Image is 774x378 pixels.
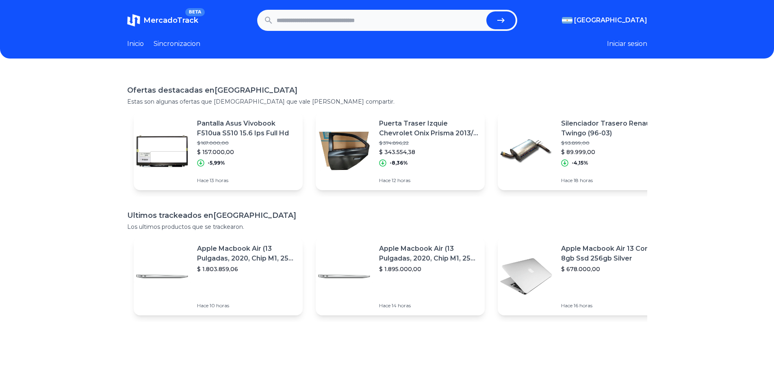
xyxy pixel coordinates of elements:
[561,119,660,138] p: Silenciador Trasero Renault Twingo (96-03)
[127,14,140,27] img: MercadoTrack
[607,39,647,49] button: Iniciar sesion
[562,17,572,24] img: Argentina
[143,16,198,25] span: MercadoTrack
[185,8,204,16] span: BETA
[127,85,647,96] h1: Ofertas destacadas en [GEOGRAPHIC_DATA]
[134,123,191,180] img: Featured image
[316,123,373,180] img: Featured image
[197,119,296,138] p: Pantalla Asus Vivobook F510ua S510 15.6 Ips Full Hd
[561,140,660,146] p: $ 93.899,00
[379,244,478,263] p: Apple Macbook Air (13 Pulgadas, 2020, Chip M1, 256 Gb De Ssd, 8 Gb De Ram) - Plata
[127,98,647,106] p: Estas son algunas ofertas que [DEMOGRAPHIC_DATA] que vale [PERSON_NAME] compartir.
[561,302,660,309] p: Hace 16 horas
[379,302,478,309] p: Hace 14 horas
[561,177,660,184] p: Hace 18 horas
[561,244,660,263] p: Apple Macbook Air 13 Core I5 8gb Ssd 256gb Silver
[197,140,296,146] p: $ 167.000,00
[127,14,198,27] a: MercadoTrackBETA
[379,119,478,138] p: Puerta Traser Izquie Chevrolet Onix Prisma 2013/ Original Gm
[134,237,303,315] a: Featured imageApple Macbook Air (13 Pulgadas, 2020, Chip M1, 256 Gb De Ssd, 8 Gb De Ram) - Plata$...
[379,265,478,273] p: $ 1.895.000,00
[197,265,296,273] p: $ 1.803.859,06
[197,177,296,184] p: Hace 13 horas
[127,223,647,231] p: Los ultimos productos que se trackearon.
[197,148,296,156] p: $ 157.000,00
[316,248,373,305] img: Featured image
[197,244,296,263] p: Apple Macbook Air (13 Pulgadas, 2020, Chip M1, 256 Gb De Ssd, 8 Gb De Ram) - Plata
[562,15,647,25] button: [GEOGRAPHIC_DATA]
[561,265,660,273] p: $ 678.000,00
[574,15,647,25] span: [GEOGRAPHIC_DATA]
[498,248,555,305] img: Featured image
[316,237,485,315] a: Featured imageApple Macbook Air (13 Pulgadas, 2020, Chip M1, 256 Gb De Ssd, 8 Gb De Ram) - Plata$...
[498,237,667,315] a: Featured imageApple Macbook Air 13 Core I5 8gb Ssd 256gb Silver$ 678.000,00Hace 16 horas
[390,160,408,166] p: -8,36%
[498,123,555,180] img: Featured image
[127,39,144,49] a: Inicio
[498,112,667,190] a: Featured imageSilenciador Trasero Renault Twingo (96-03)$ 93.899,00$ 89.999,00-4,15%Hace 18 horas
[134,112,303,190] a: Featured imagePantalla Asus Vivobook F510ua S510 15.6 Ips Full Hd$ 167.000,00$ 157.000,00-5,99%Ha...
[316,112,485,190] a: Featured imagePuerta Traser Izquie Chevrolet Onix Prisma 2013/ Original Gm$ 374.896,22$ 343.554,3...
[208,160,225,166] p: -5,99%
[154,39,200,49] a: Sincronizacion
[197,302,296,309] p: Hace 10 horas
[127,210,647,221] h1: Ultimos trackeados en [GEOGRAPHIC_DATA]
[561,148,660,156] p: $ 89.999,00
[379,140,478,146] p: $ 374.896,22
[134,248,191,305] img: Featured image
[379,148,478,156] p: $ 343.554,38
[379,177,478,184] p: Hace 12 horas
[572,160,588,166] p: -4,15%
